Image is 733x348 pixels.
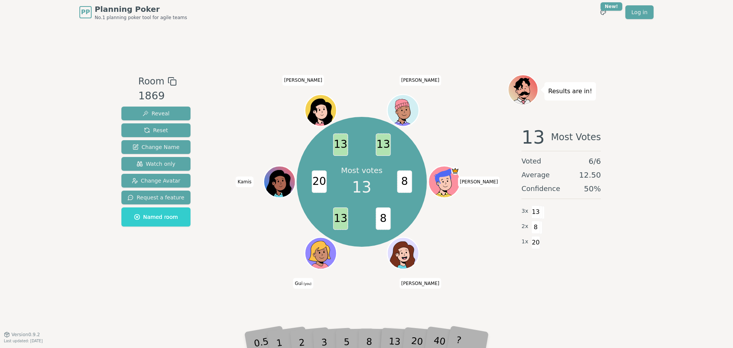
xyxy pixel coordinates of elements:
[121,140,191,154] button: Change Name
[95,4,187,15] span: Planning Poker
[341,165,383,176] p: Most votes
[138,74,164,88] span: Room
[236,176,253,187] span: Click to change your name
[399,278,441,288] span: Click to change your name
[121,207,191,227] button: Named room
[601,2,622,11] div: New!
[397,171,412,193] span: 8
[625,5,654,19] a: Log in
[531,221,540,234] span: 8
[521,183,560,194] span: Confidence
[521,238,528,246] span: 1 x
[579,170,601,180] span: 12.50
[521,170,550,180] span: Average
[458,176,500,187] span: Click to change your name
[121,123,191,137] button: Reset
[79,4,187,21] a: PPPlanning PokerNo.1 planning poker tool for agile teams
[144,126,168,134] span: Reset
[4,332,40,338] button: Version0.9.2
[81,8,90,17] span: PP
[11,332,40,338] span: Version 0.9.2
[333,134,348,156] span: 13
[121,174,191,188] button: Change Avatar
[376,207,391,230] span: 8
[128,194,184,201] span: Request a feature
[531,206,540,219] span: 13
[451,167,459,175] span: Marcio is the host
[132,143,179,151] span: Change Name
[596,5,610,19] button: New!
[121,157,191,171] button: Watch only
[137,160,176,168] span: Watch only
[121,107,191,120] button: Reveal
[521,128,545,146] span: 13
[306,238,336,268] button: Click to change your avatar
[531,236,540,249] span: 20
[399,75,441,86] span: Click to change your name
[521,207,528,215] span: 3 x
[333,207,348,230] span: 13
[4,339,43,343] span: Last updated: [DATE]
[132,177,181,185] span: Change Avatar
[293,278,313,288] span: Click to change your name
[142,110,170,117] span: Reveal
[548,86,592,97] p: Results are in!
[138,88,176,104] div: 1869
[551,128,601,146] span: Most Votes
[302,282,312,285] span: (you)
[134,213,178,221] span: Named room
[121,191,191,204] button: Request a feature
[282,75,324,86] span: Click to change your name
[95,15,187,21] span: No.1 planning poker tool for agile teams
[521,156,541,167] span: Voted
[584,183,601,194] span: 50 %
[521,222,528,231] span: 2 x
[589,156,601,167] span: 6 / 6
[352,176,371,199] span: 13
[376,134,391,156] span: 13
[312,171,326,193] span: 20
